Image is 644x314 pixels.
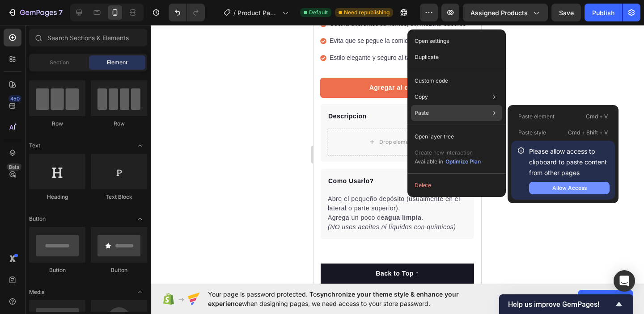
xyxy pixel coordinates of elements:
button: Publish [585,4,622,21]
div: Row [91,120,147,128]
p: Cmd + V [586,112,608,121]
p: Open settings [415,37,449,45]
div: Undo/Redo [169,4,205,21]
span: synchronize your theme style & enhance your experience [208,290,459,307]
span: Media [29,288,45,296]
button: 7 [4,4,67,21]
span: Button [29,215,46,223]
p: Duplicate [415,53,439,61]
div: Button [91,266,147,274]
button: Allow access [578,290,633,308]
div: Publish [592,8,614,17]
span: Default [309,8,328,17]
span: Your page is password protected. To when designing pages, we need access to your store password. [208,289,494,308]
p: Cmd + Shift + V [568,128,608,137]
button: Assigned Products [463,4,548,21]
p: Please allow access tp clipboard to paste content from other pages [529,146,610,178]
span: Help us improve GemPages! [508,300,614,309]
div: Heading [29,193,85,201]
p: Paste [415,109,429,117]
button: Delete [411,177,502,193]
p: Open layer tree [415,133,454,141]
input: Search Sections & Elements [29,29,147,46]
span: Section [50,59,69,67]
span: Toggle open [133,285,147,299]
div: Optimize Plan [445,158,481,166]
span: Need republishing [344,8,390,17]
p: Create new interaction [415,148,481,157]
button: Optimize Plan [445,157,481,166]
div: Text Block [91,193,147,201]
p: Paste style [518,129,546,137]
span: Element [107,59,127,67]
div: Button [29,266,85,274]
span: Text [29,142,40,150]
span: Toggle open [133,138,147,153]
button: Save [551,4,581,21]
span: Assigned Products [470,8,528,17]
span: Product Page - [DATE] 15:17:41 [237,8,279,17]
p: Paste element [518,113,555,121]
button: Allow Access [529,182,610,194]
div: 450 [8,95,21,102]
span: / [233,8,236,17]
button: Show survey - Help us improve GemPages! [508,299,624,310]
div: Beta [7,163,21,171]
p: Copy [415,93,428,101]
p: Custom code [415,77,448,85]
iframe: Design area [314,25,481,284]
span: Save [559,9,574,17]
div: Open Intercom Messenger [614,270,635,292]
span: Toggle open [133,212,147,226]
div: Allow Access [552,184,587,192]
span: Available in [415,158,443,165]
p: 7 [59,7,63,18]
div: Row [29,120,85,128]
